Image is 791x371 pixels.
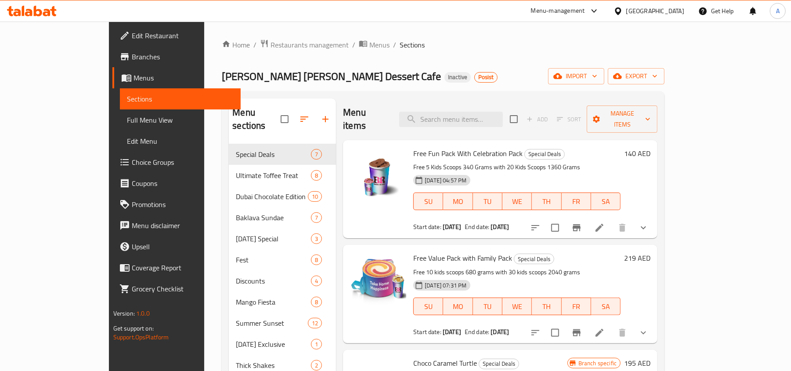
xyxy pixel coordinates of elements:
[311,214,321,222] span: 7
[132,199,234,210] span: Promotions
[413,221,441,233] span: Start date:
[113,323,154,334] span: Get support on:
[612,322,633,343] button: delete
[413,356,477,370] span: Choco Caramel Turtle
[587,105,657,133] button: Manage items
[523,113,551,126] span: Add item
[311,170,322,181] div: items
[127,115,234,125] span: Full Menu View
[477,195,499,208] span: TU
[465,221,489,233] span: End date:
[229,270,336,291] div: Discounts4
[502,193,532,210] button: WE
[514,254,554,264] div: Special Deals
[506,195,528,208] span: WE
[343,106,389,132] h2: Menu items
[555,71,597,82] span: import
[236,276,311,286] span: Discounts
[479,359,519,369] span: Special Deals
[311,150,321,159] span: 7
[112,257,241,278] a: Coverage Report
[275,110,294,128] span: Select all sections
[531,6,585,16] div: Menu-management
[393,40,396,50] li: /
[132,220,234,231] span: Menu disclaimer
[535,195,558,208] span: TH
[475,73,497,81] span: Posist
[294,109,315,130] span: Sort sections
[136,308,150,319] span: 1.0.0
[615,71,657,82] span: export
[112,152,241,173] a: Choice Groups
[236,318,308,328] div: Summer Sunset
[120,131,241,152] a: Edit Menu
[505,110,523,128] span: Select section
[311,235,321,243] span: 3
[566,217,587,238] button: Branch-specific-item
[562,193,591,210] button: FR
[525,149,564,159] span: Special Deals
[308,319,321,327] span: 12
[311,340,321,349] span: 1
[120,109,241,131] a: Full Menu View
[229,165,336,186] div: Ultimate Toffee Treat8
[413,267,621,278] p: Free 10 kids scoops 680 grams with 30 kids scoops 2040 grams
[350,147,406,204] img: Free Fun Pack With Celebration Pack
[308,193,321,201] span: 10
[132,262,234,273] span: Coverage Report
[776,6,780,16] span: A
[350,252,406,308] img: Free Value Pack with Family Pack
[551,113,587,126] span: Select section first
[413,193,443,210] button: SU
[514,254,554,264] span: Special Deals
[421,176,470,185] span: [DATE] 04:57 PM
[624,357,650,369] h6: 195 AED
[491,326,509,338] b: [DATE]
[311,233,322,244] div: items
[444,73,471,81] span: Inactive
[311,277,321,285] span: 4
[236,212,311,223] div: Baklava Sundae
[546,218,564,237] span: Select to update
[229,291,336,313] div: Mango Fiesta8
[413,162,621,173] p: Free 5 Kids Scoops 340 Grams with 20 Kids Scoops 1360 Grams
[591,298,621,315] button: SA
[311,171,321,180] span: 8
[132,284,234,294] span: Grocery Checklist
[352,40,355,50] li: /
[236,255,311,265] span: Fest
[566,322,587,343] button: Branch-specific-item
[502,298,532,315] button: WE
[633,322,654,343] button: show more
[465,326,489,338] span: End date:
[311,276,322,286] div: items
[491,221,509,233] b: [DATE]
[638,222,649,233] svg: Show Choices
[132,51,234,62] span: Branches
[253,40,256,50] li: /
[311,212,322,223] div: items
[532,193,561,210] button: TH
[447,195,469,208] span: MO
[359,39,390,51] a: Menus
[112,25,241,46] a: Edit Restaurant
[271,40,349,50] span: Restaurants management
[525,217,546,238] button: sort-choices
[112,215,241,236] a: Menu disclaimer
[236,170,311,181] span: Ultimate Toffee Treat
[229,313,336,334] div: Summer Sunset12
[120,88,241,109] a: Sections
[562,298,591,315] button: FR
[565,300,588,313] span: FR
[575,359,620,367] span: Branch specific
[236,360,311,371] span: Thick Shakes
[413,298,443,315] button: SU
[112,46,241,67] a: Branches
[222,39,665,51] nav: breadcrumb
[443,221,461,233] b: [DATE]
[595,195,617,208] span: SA
[308,318,322,328] div: items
